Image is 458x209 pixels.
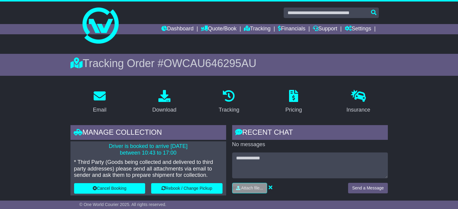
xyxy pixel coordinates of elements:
a: Download [148,88,180,116]
p: * Third Party (Goods being collected and delivered to third party addresses) please send all atta... [74,159,223,179]
div: Insurance [347,106,370,114]
button: Rebook / Change Pickup [151,183,223,194]
a: Settings [345,24,371,34]
p: No messages [232,141,388,148]
a: Insurance [343,88,374,116]
a: Support [313,24,337,34]
span: © One World Courier 2025. All rights reserved. [79,202,167,207]
p: Driver is booked to arrive [DATE] between 10:43 to 17:00 [74,143,223,156]
span: OWCAU646295AU [164,57,256,69]
div: Email [93,106,106,114]
div: Pricing [285,106,302,114]
div: Download [152,106,176,114]
div: Manage collection [70,125,226,141]
a: Tracking [215,88,243,116]
a: Dashboard [161,24,194,34]
a: Financials [278,24,305,34]
a: Quote/Book [201,24,236,34]
a: Email [89,88,110,116]
button: Cancel Booking [74,183,145,194]
a: Tracking [244,24,270,34]
div: Tracking Order # [70,57,388,70]
div: Tracking [219,106,239,114]
a: Pricing [282,88,306,116]
div: RECENT CHAT [232,125,388,141]
button: Send a Message [348,183,388,193]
